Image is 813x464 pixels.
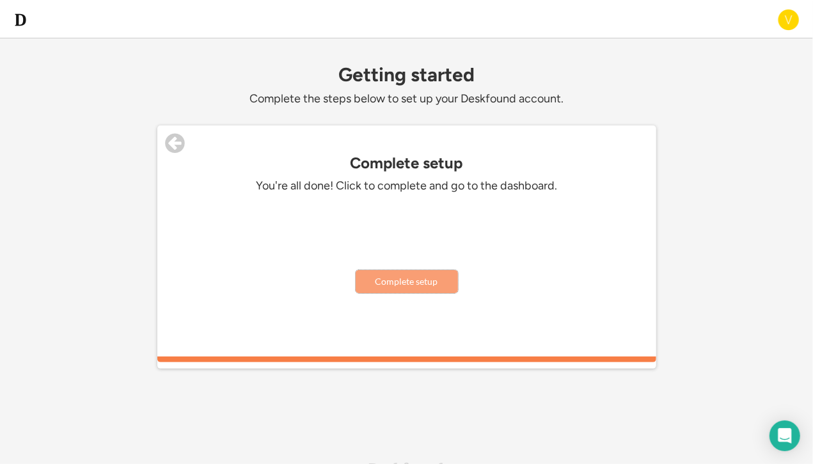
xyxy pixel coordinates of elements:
button: Complete setup [356,270,458,293]
img: d-whitebg.png [13,12,28,28]
div: Complete the steps below to set up your Deskfound account. [157,92,656,106]
img: V.png [777,8,800,31]
div: You're all done! Click to complete and go to the dashboard. [215,179,599,193]
div: Getting started [157,64,656,85]
div: Open Intercom Messenger [770,420,800,451]
div: 100% [160,356,654,362]
div: Complete setup [157,154,656,172]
